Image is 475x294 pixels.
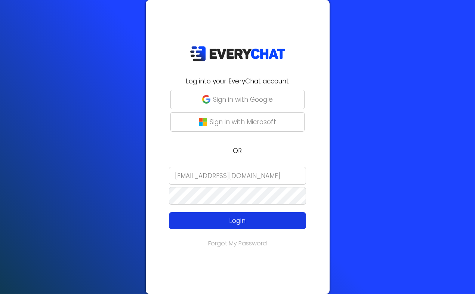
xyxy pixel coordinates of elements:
[169,167,306,185] input: Email
[170,90,305,109] button: Sign in with Google
[190,46,286,61] img: EveryChat_logo_dark.png
[202,95,210,103] img: google-g.png
[183,216,292,226] p: Login
[208,239,267,248] a: Forgot My Password
[150,76,325,86] h2: Log into your EveryChat account
[150,146,325,156] p: OR
[199,118,207,126] img: microsoft-logo.png
[170,112,305,132] button: Sign in with Microsoft
[213,95,273,104] p: Sign in with Google
[210,117,277,127] p: Sign in with Microsoft
[169,212,306,229] button: Login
